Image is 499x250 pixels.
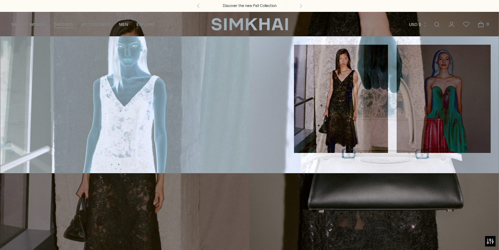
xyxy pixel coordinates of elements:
span: 0 [484,21,491,27]
button: USD $ [409,17,427,32]
a: Wishlist [459,17,473,31]
a: WOMEN [29,17,45,32]
a: EXPLORE [137,17,155,32]
a: SIMKHAI [211,17,288,31]
a: Discover the new Fall Collection [223,3,277,9]
a: Open search modal [430,17,444,31]
a: Open cart modal [474,17,488,31]
a: ACCESSORIES [81,17,111,32]
a: NEW [12,17,21,32]
a: DRESSES [54,17,73,32]
a: MEN [119,17,128,32]
a: Go to the account page [445,17,458,31]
